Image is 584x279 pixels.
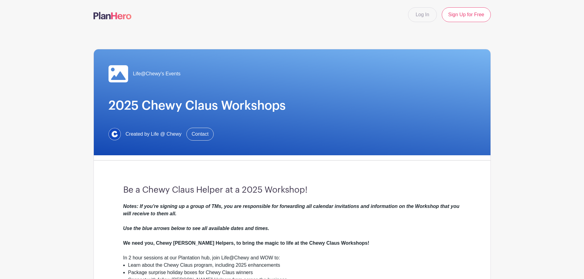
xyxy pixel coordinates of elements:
[133,70,181,77] span: Life@Chewy's Events
[94,12,132,19] img: logo-507f7623f17ff9eddc593b1ce0a138ce2505c220e1c5a4e2b4648c50719b7d32.svg
[126,130,182,138] span: Created by Life @ Chewy
[123,240,369,246] strong: We need you, Chewy [PERSON_NAME] Helpers, to bring the magic to life at the Chewy Claus Workshops!
[186,128,214,141] a: Contact
[123,254,461,262] div: In 2 hour sessions at our Plantation hub, join Life@Chewy and WOW to:
[123,185,461,195] h3: Be a Chewy Claus Helper at a 2025 Workshop!
[408,7,437,22] a: Log In
[442,7,490,22] a: Sign Up for Free
[109,98,476,113] h1: 2025 Chewy Claus Workshops
[128,262,461,269] li: Learn about the Chewy Claus program, including 2025 enhancements
[128,269,461,276] li: Package surprise holiday boxes for Chewy Claus winners
[123,204,460,231] em: Notes: If you're signing up a group of TMs, you are responsible for forwarding all calendar invit...
[109,128,121,140] img: 1629734264472.jfif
